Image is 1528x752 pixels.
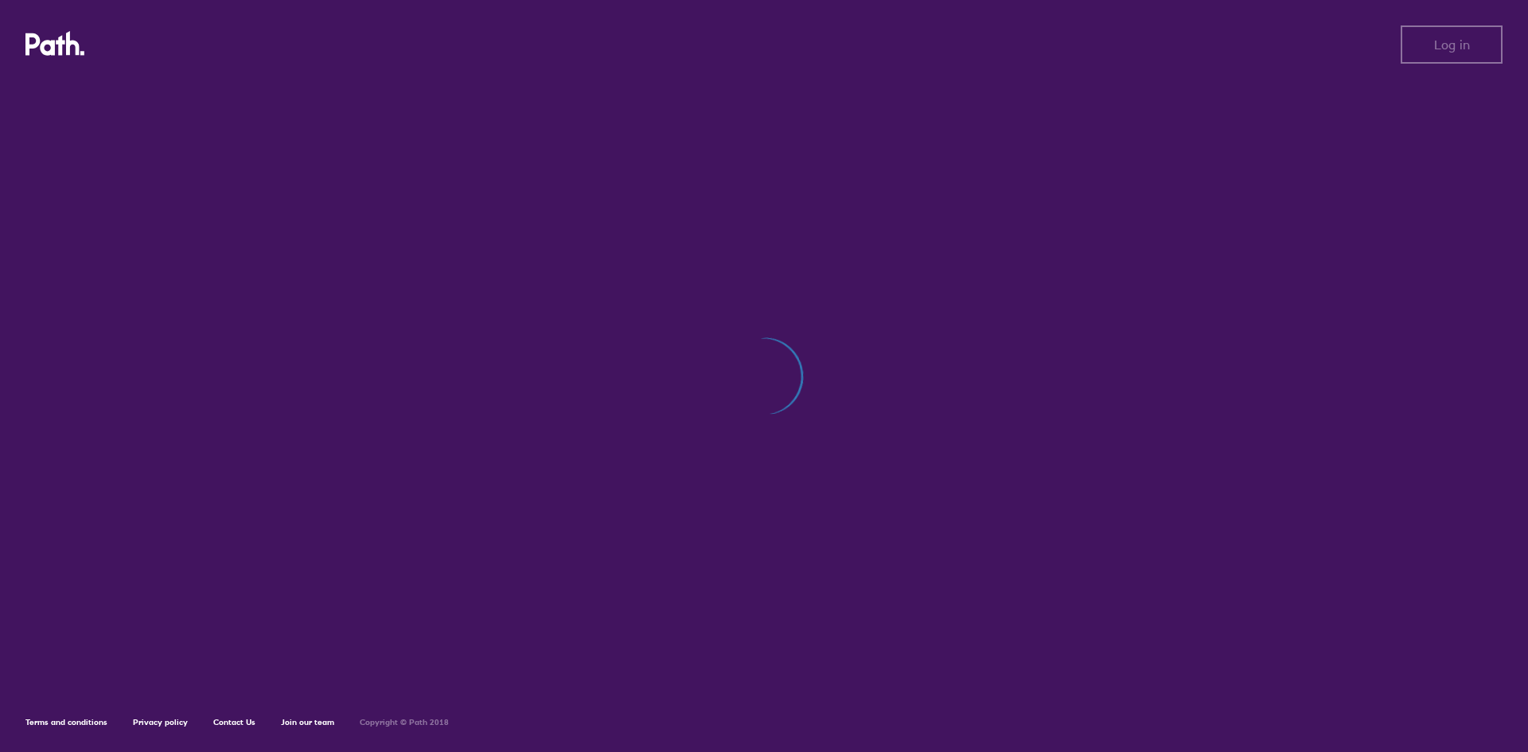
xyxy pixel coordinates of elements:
[25,717,107,727] a: Terms and conditions
[281,717,334,727] a: Join our team
[133,717,188,727] a: Privacy policy
[360,718,449,727] h6: Copyright © Path 2018
[213,717,255,727] a: Contact Us
[1434,37,1470,52] span: Log in
[1401,25,1503,64] button: Log in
